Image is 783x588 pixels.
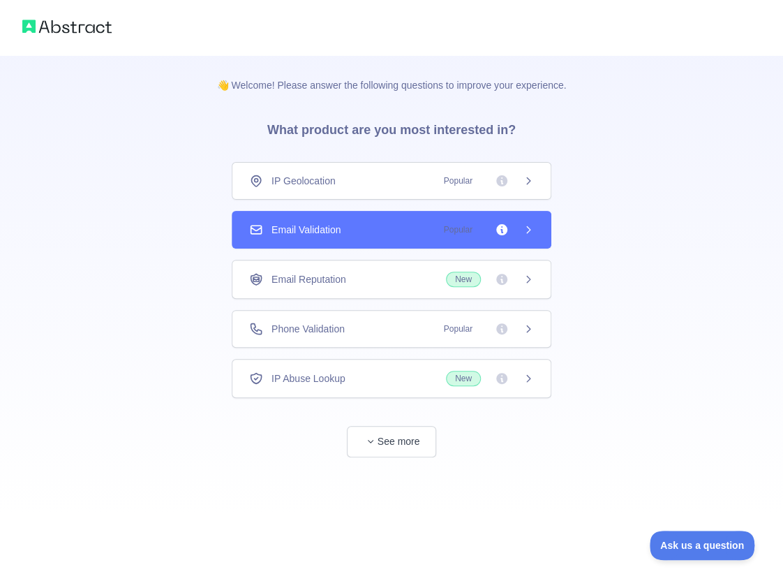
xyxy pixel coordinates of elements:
[245,92,538,162] h3: What product are you most interested in?
[271,223,341,237] span: Email Validation
[271,372,345,385] span: IP Abuse Lookup
[650,531,755,560] iframe: Toggle Customer Support
[435,174,481,188] span: Popular
[435,223,481,237] span: Popular
[271,174,336,188] span: IP Geolocation
[435,322,481,336] span: Popular
[446,371,481,386] span: New
[446,272,481,287] span: New
[22,17,112,36] img: Abstract logo
[271,322,345,336] span: Phone Validation
[347,426,436,457] button: See more
[195,56,589,92] p: 👋 Welcome! Please answer the following questions to improve your experience.
[271,272,346,286] span: Email Reputation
